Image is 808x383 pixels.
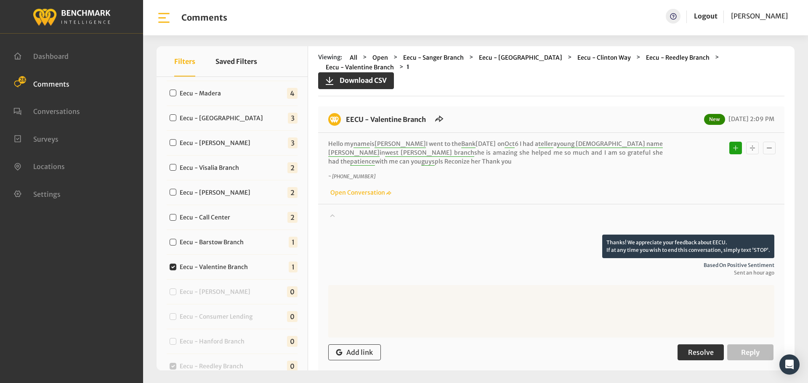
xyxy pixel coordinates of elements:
[33,107,80,116] span: Conversations
[287,336,298,347] span: 0
[287,286,298,297] span: 0
[170,189,176,195] input: Eecu - [PERSON_NAME]
[328,173,375,180] i: ~ [PHONE_NUMBER]
[177,139,257,148] label: Eecu - [PERSON_NAME]
[288,113,298,124] span: 3
[688,348,714,357] span: Resolve
[33,79,69,88] span: Comments
[170,114,176,121] input: Eecu - [GEOGRAPHIC_DATA]
[170,214,176,221] input: Eecu - Call Center
[287,361,298,372] span: 0
[727,140,778,156] div: Basic example
[289,237,298,248] span: 1
[538,140,553,148] span: teller
[328,189,391,196] a: Open Conversation
[375,140,426,148] span: [PERSON_NAME]
[421,158,435,166] span: guys
[318,53,342,63] span: Viewing:
[407,63,409,71] strong: 1
[328,261,774,269] span: Based on positive sentiment
[694,12,718,20] a: Logout
[287,311,298,322] span: 0
[370,53,391,63] button: Open
[328,344,381,360] button: Add link
[174,46,195,77] button: Filters
[341,113,431,126] h6: EECU - Valentine Branch
[350,158,375,166] span: patience
[287,187,298,198] span: 2
[779,354,800,375] div: Open Intercom Messenger
[731,12,788,20] span: [PERSON_NAME]
[170,164,176,171] input: Eecu - Visalia Branch
[704,114,725,125] span: New
[181,13,227,23] h1: Comments
[328,140,663,166] p: Hello my is I went to the [DATE] on 6 I had a a in she is amazing she helped me so much and I am ...
[328,113,341,126] img: benchmark
[177,114,270,123] label: Eecu - [GEOGRAPHIC_DATA]
[177,337,251,346] label: Eecu - Hanford Branch
[33,162,65,171] span: Locations
[288,137,298,148] span: 3
[177,213,237,222] label: Eecu - Call Center
[328,140,663,157] span: young [DEMOGRAPHIC_DATA] name [PERSON_NAME]
[505,140,515,148] span: Oct
[287,88,298,99] span: 4
[33,190,61,198] span: Settings
[318,72,394,89] button: Download CSV
[32,6,111,27] img: benchmark
[177,362,250,371] label: Eecu - Reedley Branch
[13,51,69,60] a: Dashboard
[177,89,228,98] label: Eecu - Madera
[401,53,466,63] button: Eecu - Sanger Branch
[177,263,255,272] label: Eecu - Valentine Branch
[13,189,61,198] a: Settings
[353,140,370,148] span: name
[385,149,474,157] span: west [PERSON_NAME] branch
[177,164,246,172] label: Eecu - Visalia Branch
[157,11,171,25] img: bar
[177,238,250,247] label: Eecu - Barstow Branch
[476,53,565,63] button: Eecu - [GEOGRAPHIC_DATA]
[328,269,774,277] span: Sent an hour ago
[177,312,259,321] label: Eecu - Consumer Lending
[13,106,80,115] a: Conversations
[335,75,387,85] span: Download CSV
[177,288,257,296] label: Eecu - [PERSON_NAME]
[643,53,712,63] button: Eecu - Reedley Branch
[731,9,788,24] a: [PERSON_NAME]
[602,235,774,258] p: Thanks! We appreciate your feedback about EECU. If at any time you wish to end this conversation,...
[170,239,176,246] input: Eecu - Barstow Branch
[13,79,69,87] a: Comments 28
[346,115,426,124] a: EECU - Valentine Branch
[694,9,718,24] a: Logout
[177,188,257,197] label: Eecu - [PERSON_NAME]
[33,52,69,61] span: Dashboard
[289,261,298,272] span: 1
[726,115,774,123] span: [DATE] 2:09 PM
[170,264,176,270] input: Eecu - Valentine Branch
[323,63,396,72] button: Eecu - Valentine Branch
[287,162,298,173] span: 2
[575,53,633,63] button: Eecu - Clinton Way
[170,90,176,96] input: Eecu - Madera
[347,53,360,63] button: All
[33,135,58,143] span: Surveys
[13,161,65,170] a: Locations
[170,139,176,146] input: Eecu - [PERSON_NAME]
[287,212,298,223] span: 2
[461,140,476,148] span: Bank
[13,134,58,143] a: Surveys
[19,76,26,84] span: 28
[215,46,257,77] button: Saved Filters
[678,344,724,360] button: Resolve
